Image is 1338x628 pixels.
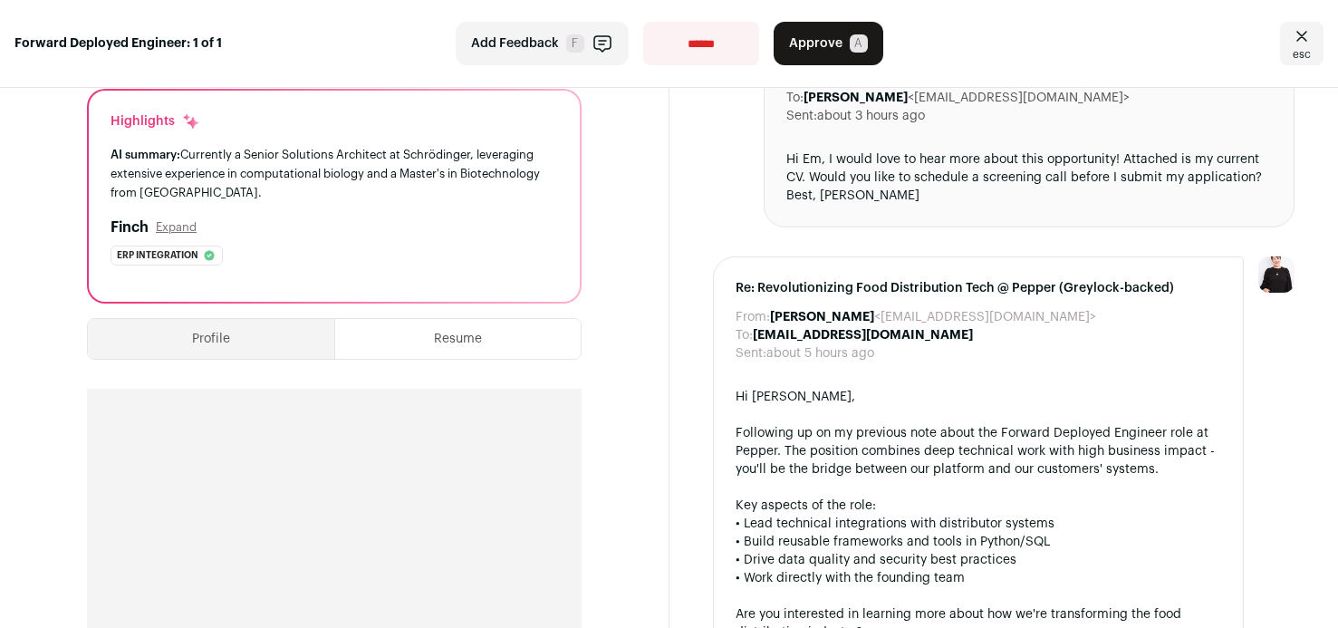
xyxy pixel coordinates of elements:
div: • Build reusable frameworks and tools in Python/SQL [736,533,1222,551]
dt: Sent: [786,107,817,125]
dt: To: [786,89,804,107]
div: Following up on my previous note about the Forward Deployed Engineer role at Pepper. The position... [736,424,1222,478]
strong: Forward Deployed Engineer: 1 of 1 [14,34,222,53]
a: Close [1280,22,1324,65]
div: Key aspects of the role: [736,497,1222,515]
div: Hi [PERSON_NAME], [736,388,1222,406]
span: Add Feedback [471,34,559,53]
span: AI summary: [111,149,180,160]
div: • Work directly with the founding team [736,569,1222,587]
h2: Finch [111,217,149,238]
div: Currently a Senior Solutions Architect at Schrödinger, leveraging extensive experience in computa... [111,145,558,202]
b: [PERSON_NAME] [804,92,908,104]
div: Hi Em, I would love to hear more about this opportunity! Attached is my current CV. Would you lik... [786,150,1273,205]
dd: <[EMAIL_ADDRESS][DOMAIN_NAME]> [770,308,1096,326]
button: Approve A [774,22,883,65]
button: Add Feedback F [456,22,629,65]
span: A [850,34,868,53]
div: • Drive data quality and security best practices [736,551,1222,569]
b: [PERSON_NAME] [770,311,874,324]
span: esc [1293,47,1311,62]
dt: To: [736,326,753,344]
span: Re: Revolutionizing Food Distribution Tech @ Pepper (Greylock-backed) [736,279,1222,297]
dd: about 5 hours ago [766,344,874,362]
dd: <[EMAIL_ADDRESS][DOMAIN_NAME]> [804,89,1130,107]
span: F [566,34,584,53]
button: Profile [88,319,334,359]
button: Expand [156,220,197,235]
span: Approve [789,34,842,53]
div: Highlights [111,112,200,130]
span: Erp integration [117,246,198,265]
dt: Sent: [736,344,766,362]
button: Resume [335,319,581,359]
img: 9240684-medium_jpg [1258,256,1295,293]
div: • Lead technical integrations with distributor systems [736,515,1222,533]
dd: about 3 hours ago [817,107,925,125]
b: [EMAIL_ADDRESS][DOMAIN_NAME] [753,329,973,342]
dt: From: [736,308,770,326]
